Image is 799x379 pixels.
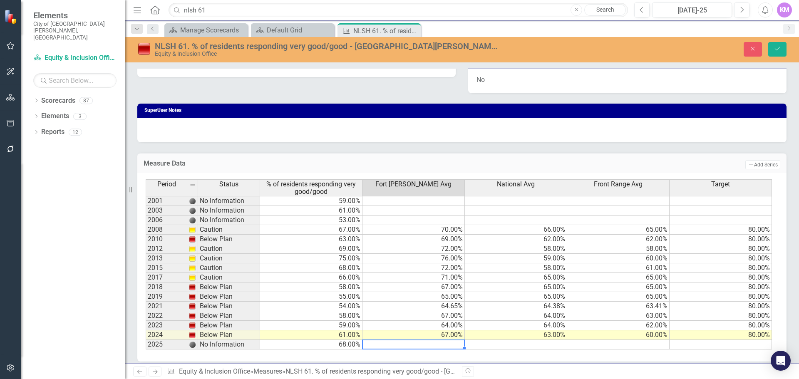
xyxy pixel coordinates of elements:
[189,245,196,252] img: dHgTynNE8RwAAAABJRU5ErkJggg==
[198,206,260,216] td: No Information
[362,225,465,235] td: 70.00%
[362,282,465,292] td: 67.00%
[567,235,670,244] td: 62.00%
[189,293,196,300] img: XJsTHk0ajobq6Ovo30PZz5QWf9OEAAAAASUVORK5CYII=
[166,25,246,35] a: Manage Scorecards
[146,282,187,292] td: 2018
[189,198,196,204] img: TA+gAuZdIAAAAAElFTkSuQmCC
[670,225,772,235] td: 80.00%
[198,273,260,282] td: Caution
[189,236,196,243] img: XJsTHk0ajobq6Ovo30PZz5QWf9OEAAAAASUVORK5CYII=
[260,311,362,321] td: 58.00%
[375,181,452,188] span: Fort [PERSON_NAME] Avg
[353,26,419,36] div: NLSH 61. % of residents responding very good/good - [GEOGRAPHIC_DATA][PERSON_NAME] as a place of ...
[567,244,670,254] td: 58.00%
[567,302,670,311] td: 63.41%
[670,235,772,244] td: 80.00%
[146,225,187,235] td: 2008
[198,225,260,235] td: Caution
[465,235,567,244] td: 62.00%
[189,284,196,290] img: XJsTHk0ajobq6Ovo30PZz5QWf9OEAAAAASUVORK5CYII=
[362,292,465,302] td: 65.00%
[144,108,782,113] h3: SuperUser Notes
[169,3,628,17] input: Search ClearPoint...
[137,42,151,55] img: Below Plan
[4,10,19,24] img: ClearPoint Strategy
[146,311,187,321] td: 2022
[567,263,670,273] td: 61.00%
[146,244,187,254] td: 2012
[260,273,362,282] td: 66.00%
[146,263,187,273] td: 2015
[198,254,260,263] td: Caution
[362,321,465,330] td: 64.00%
[180,25,246,35] div: Manage Scorecards
[146,321,187,330] td: 2023
[198,330,260,340] td: Below Plan
[33,20,117,41] small: City of [GEOGRAPHIC_DATA][PERSON_NAME], [GEOGRAPHIC_DATA]
[198,216,260,225] td: No Information
[198,311,260,321] td: Below Plan
[465,273,567,282] td: 65.00%
[189,226,196,233] img: dHgTynNE8RwAAAABJRU5ErkJggg==
[189,303,196,310] img: XJsTHk0ajobq6Ovo30PZz5QWf9OEAAAAASUVORK5CYII=
[465,311,567,321] td: 64.00%
[69,129,82,136] div: 12
[41,96,75,106] a: Scorecards
[362,273,465,282] td: 71.00%
[771,351,791,371] div: Open Intercom Messenger
[146,273,187,282] td: 2017
[189,181,196,188] img: 8DAGhfEEPCf229AAAAAElFTkSuQmCC
[260,254,362,263] td: 75.00%
[198,340,260,349] td: No Information
[567,282,670,292] td: 65.00%
[146,292,187,302] td: 2019
[146,206,187,216] td: 2003
[584,4,626,16] a: Search
[362,235,465,244] td: 69.00%
[285,367,705,375] div: NLSH 61. % of residents responding very good/good - [GEOGRAPHIC_DATA][PERSON_NAME] as a place of ...
[198,292,260,302] td: Below Plan
[260,330,362,340] td: 61.00%
[567,254,670,263] td: 60.00%
[567,273,670,282] td: 65.00%
[155,42,501,51] div: NLSH 61. % of residents responding very good/good - [GEOGRAPHIC_DATA][PERSON_NAME] as a place of ...
[146,340,187,349] td: 2025
[652,2,732,17] button: [DATE]-25
[33,10,117,20] span: Elements
[146,216,187,225] td: 2006
[567,225,670,235] td: 65.00%
[260,244,362,254] td: 69.00%
[260,282,362,292] td: 58.00%
[198,196,260,206] td: No Information
[465,244,567,254] td: 58.00%
[260,216,362,225] td: 53.00%
[189,274,196,281] img: dHgTynNE8RwAAAABJRU5ErkJggg==
[79,97,93,104] div: 87
[267,25,332,35] div: Default Grid
[567,292,670,302] td: 65.00%
[179,367,250,375] a: Equity & Inclusion Office
[33,73,117,88] input: Search Below...
[262,181,360,195] span: % of residents responding very good/good
[260,321,362,330] td: 59.00%
[189,312,196,319] img: XJsTHk0ajobq6Ovo30PZz5QWf9OEAAAAASUVORK5CYII=
[670,282,772,292] td: 80.00%
[155,51,501,57] div: Equity & Inclusion Office
[144,160,490,167] h3: Measure Data
[711,181,730,188] span: Target
[465,282,567,292] td: 65.00%
[670,254,772,263] td: 80.00%
[198,302,260,311] td: Below Plan
[594,181,643,188] span: Front Range Avg
[198,235,260,244] td: Below Plan
[189,332,196,338] img: XJsTHk0ajobq6Ovo30PZz5QWf9OEAAAAASUVORK5CYII=
[189,207,196,214] img: TA+gAuZdIAAAAAElFTkSuQmCC
[260,235,362,244] td: 63.00%
[670,311,772,321] td: 80.00%
[567,330,670,340] td: 60.00%
[189,217,196,223] img: TA+gAuZdIAAAAAElFTkSuQmCC
[670,244,772,254] td: 80.00%
[745,160,780,169] button: Add Series
[260,263,362,273] td: 68.00%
